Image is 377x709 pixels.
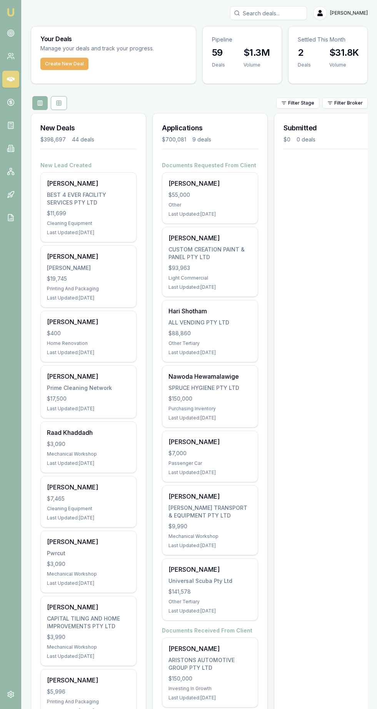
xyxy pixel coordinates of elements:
[40,123,137,133] h3: New Deals
[47,350,130,356] div: Last Updated: [DATE]
[40,136,66,143] div: $398,697
[47,440,130,448] div: $3,090
[298,36,358,43] p: Settled This Month
[47,428,130,437] div: Raad Khaddadh
[47,580,130,586] div: Last Updated: [DATE]
[298,47,311,59] h3: 2
[168,384,252,392] div: SPRUCE HYGIENE PTY LTD
[47,560,130,568] div: $3,090
[276,98,319,108] button: Filter Stage
[168,608,252,614] div: Last Updated: [DATE]
[168,686,252,692] div: Investing In Growth
[162,123,258,133] h3: Applications
[47,537,130,546] div: [PERSON_NAME]
[329,62,359,68] div: Volume
[47,264,130,272] div: [PERSON_NAME]
[47,483,130,492] div: [PERSON_NAME]
[47,615,130,630] div: CAPITAL TILING AND HOME IMPROVEMENTS PTY LTD
[168,233,252,243] div: [PERSON_NAME]
[162,161,258,169] h4: Documents Requested From Client
[168,695,252,701] div: Last Updated: [DATE]
[297,136,315,143] div: 0 deals
[40,44,187,53] p: Manage your deals and track your progress.
[168,211,252,217] div: Last Updated: [DATE]
[168,246,252,261] div: CUSTOM CREATION PAINT & PANEL PTY LTD
[47,340,130,346] div: Home Renovation
[47,252,130,261] div: [PERSON_NAME]
[284,136,290,143] div: $0
[168,449,252,457] div: $7,000
[47,699,130,705] div: Printing And Packaging
[47,295,130,301] div: Last Updated: [DATE]
[47,191,130,206] div: BEST 4 EVER FACILITY SERVICES PTY LTD
[168,437,252,446] div: [PERSON_NAME]
[330,10,368,16] span: [PERSON_NAME]
[168,469,252,476] div: Last Updated: [DATE]
[47,220,130,226] div: Cleaning Equipment
[329,47,359,59] h3: $31.8K
[168,306,252,316] div: Hari Shotham
[47,549,130,557] div: Pwrcut
[212,47,225,59] h3: 59
[168,395,252,403] div: $150,000
[168,523,252,530] div: $9,990
[47,330,130,337] div: $400
[168,415,252,421] div: Last Updated: [DATE]
[47,384,130,392] div: Prime Cleaning Network
[322,98,368,108] button: Filter Broker
[47,317,130,326] div: [PERSON_NAME]
[47,571,130,577] div: Mechanical Workshop
[298,62,311,68] div: Deals
[168,675,252,682] div: $150,000
[47,515,130,521] div: Last Updated: [DATE]
[47,688,130,696] div: $5,996
[47,602,130,612] div: [PERSON_NAME]
[40,36,187,42] h3: Your Deals
[244,47,270,59] h3: $1.3M
[168,656,252,672] div: ARISTONS AUTOMOTIVE GROUP PTY LTD
[168,533,252,539] div: Mechanical Workshop
[47,372,130,381] div: [PERSON_NAME]
[168,202,252,208] div: Other
[168,330,252,337] div: $88,860
[40,58,88,70] button: Create New Deal
[168,543,252,549] div: Last Updated: [DATE]
[230,6,307,20] input: Search deals
[168,372,252,381] div: Nawoda Hewamalawige
[168,504,252,519] div: [PERSON_NAME] TRANSPORT & EQUIPMENT PTY LTD
[168,191,252,199] div: $55,000
[47,495,130,503] div: $7,465
[47,395,130,403] div: $17,500
[168,179,252,188] div: [PERSON_NAME]
[168,460,252,466] div: Passenger Car
[192,136,211,143] div: 9 deals
[168,284,252,290] div: Last Updated: [DATE]
[47,230,130,236] div: Last Updated: [DATE]
[168,588,252,596] div: $141,578
[168,644,252,653] div: [PERSON_NAME]
[47,644,130,650] div: Mechanical Workshop
[47,633,130,641] div: $3,990
[47,406,130,412] div: Last Updated: [DATE]
[168,599,252,605] div: Other Tertiary
[334,100,363,106] span: Filter Broker
[47,275,130,283] div: $19,745
[168,340,252,346] div: Other Tertiary
[47,460,130,466] div: Last Updated: [DATE]
[47,210,130,217] div: $11,699
[47,179,130,188] div: [PERSON_NAME]
[244,62,270,68] div: Volume
[47,286,130,292] div: Printing And Packaging
[72,136,94,143] div: 44 deals
[47,676,130,685] div: [PERSON_NAME]
[162,136,186,143] div: $700,081
[168,264,252,272] div: $93,963
[212,36,272,43] p: Pipeline
[288,100,314,106] span: Filter Stage
[40,161,137,169] h4: New Lead Created
[168,406,252,412] div: Purchasing Inventory
[168,492,252,501] div: [PERSON_NAME]
[212,62,225,68] div: Deals
[168,565,252,574] div: [PERSON_NAME]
